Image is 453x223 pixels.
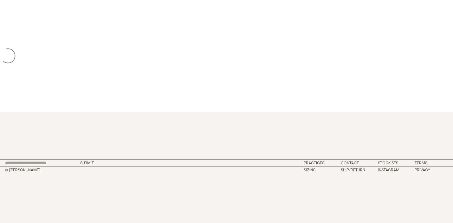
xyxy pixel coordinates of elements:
[378,161,398,165] a: Stockists
[341,168,365,172] a: Ship/Return
[304,161,324,165] a: Practices
[80,161,94,165] button: Submit
[415,161,427,165] a: Terms
[304,168,316,172] a: Sizing
[341,161,359,165] a: Contact
[378,168,399,172] a: Instagram
[415,168,430,172] a: Privacy
[5,168,112,172] h2: © [PERSON_NAME]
